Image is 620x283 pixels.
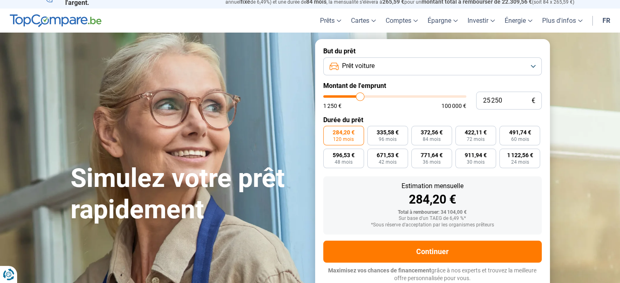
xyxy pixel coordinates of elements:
[500,9,537,33] a: Énergie
[323,47,542,55] label: But du prêt
[467,137,485,142] span: 72 mois
[423,9,463,33] a: Épargne
[330,183,535,189] div: Estimation mensuelle
[330,222,535,228] div: *Sous réserve d'acceptation par les organismes prêteurs
[342,61,375,70] span: Prêt voiture
[467,160,485,165] span: 30 mois
[333,152,355,158] span: 596,53 €
[377,129,399,135] span: 335,58 €
[423,160,441,165] span: 36 mois
[330,216,535,222] div: Sur base d'un TAEG de 6,49 %*
[333,137,354,142] span: 120 mois
[379,160,397,165] span: 42 mois
[465,152,487,158] span: 911,94 €
[323,103,342,109] span: 1 250 €
[379,137,397,142] span: 96 mois
[421,152,443,158] span: 771,64 €
[323,116,542,124] label: Durée du prêt
[509,129,531,135] span: 491,74 €
[463,9,500,33] a: Investir
[423,137,441,142] span: 84 mois
[315,9,346,33] a: Prêts
[328,267,431,274] span: Maximisez vos chances de financement
[346,9,381,33] a: Cartes
[323,57,542,75] button: Prêt voiture
[465,129,487,135] span: 422,11 €
[330,210,535,215] div: Total à rembourser: 34 104,00 €
[335,160,353,165] span: 48 mois
[330,193,535,206] div: 284,20 €
[71,163,305,226] h1: Simulez votre prêt rapidement
[421,129,443,135] span: 372,56 €
[511,137,529,142] span: 60 mois
[598,9,615,33] a: fr
[377,152,399,158] span: 671,53 €
[10,14,101,27] img: TopCompare
[323,267,542,283] p: grâce à nos experts et trouvez la meilleure offre personnalisée pour vous.
[532,97,535,104] span: €
[441,103,466,109] span: 100 000 €
[333,129,355,135] span: 284,20 €
[381,9,423,33] a: Comptes
[507,152,533,158] span: 1 122,56 €
[323,82,542,90] label: Montant de l'emprunt
[511,160,529,165] span: 24 mois
[537,9,587,33] a: Plus d'infos
[323,241,542,263] button: Continuer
